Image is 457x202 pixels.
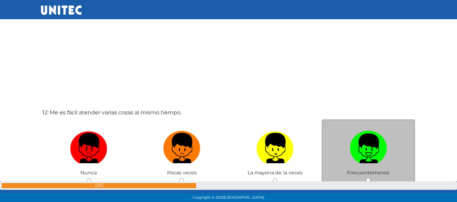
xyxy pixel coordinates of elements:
[42,109,182,117] label: 12: Me es fácil atender varias cosas al mismo tiempo.
[41,5,82,15] img: UNITEC
[81,170,97,176] span: Nunca
[70,128,107,164] img: Nunca
[224,195,265,200] span: [GEOGRAPHIC_DATA].
[248,170,302,176] span: La mayoria de la veces
[350,128,387,164] img: Frecuentemente
[167,170,197,176] span: Pocas veces
[347,170,389,176] span: Frecuentemente
[2,183,196,188] div: 43%
[256,128,294,164] img: La mayoria de la veces
[163,128,201,164] img: Pocas veces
